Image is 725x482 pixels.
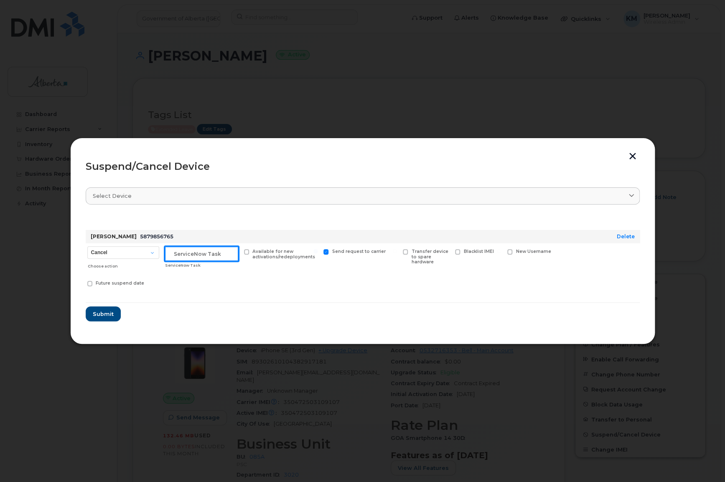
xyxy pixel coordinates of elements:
strong: [PERSON_NAME] [91,233,137,240]
input: Blacklist IMEI [445,249,449,253]
span: Future suspend date [96,280,144,286]
span: Blacklist IMEI [463,249,494,254]
span: Transfer device to spare hardware [411,249,448,265]
input: Transfer device to spare hardware [393,249,397,253]
span: Available for new activations/redeployments [252,249,315,260]
div: ServiceNow Task [165,262,238,269]
span: Select device [93,192,132,200]
input: Send request to carrier [313,249,318,253]
a: Select device [86,187,640,204]
input: Available for new activations/redeployments [234,249,238,253]
div: Choose action [88,260,159,270]
span: New Username [516,249,551,254]
a: Delete [617,233,635,240]
span: 5879856765 [140,233,173,240]
input: ServiceNow Task [165,246,239,261]
div: Suspend/Cancel Device [86,162,640,172]
input: New Username [497,249,501,253]
span: Send request to carrier [332,249,385,254]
